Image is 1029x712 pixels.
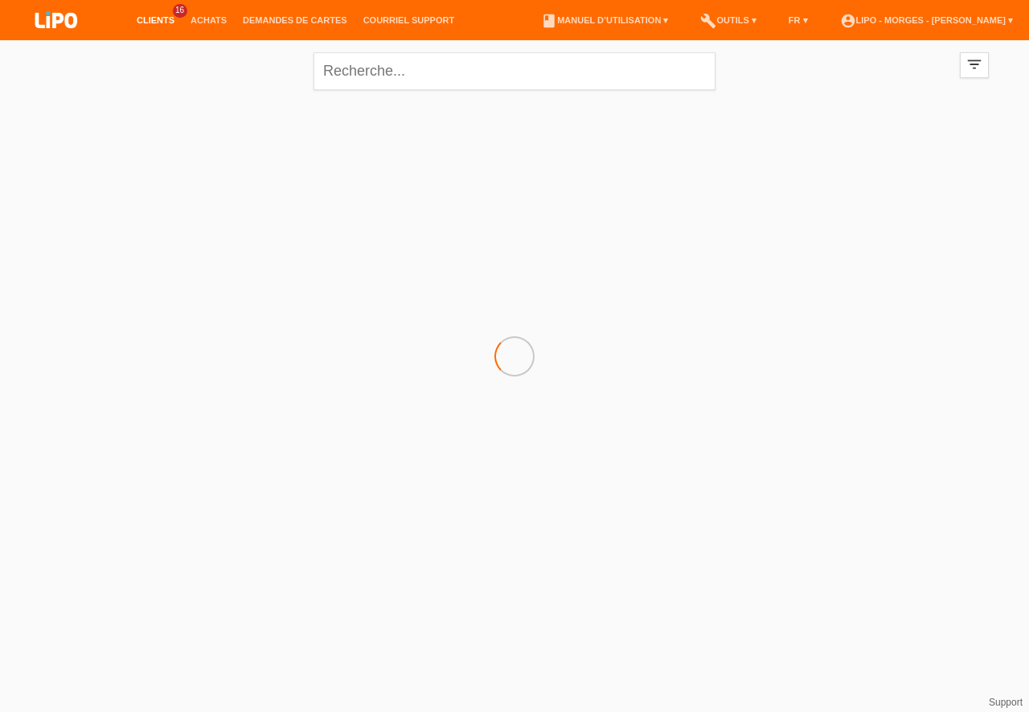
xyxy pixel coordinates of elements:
[541,13,557,29] i: book
[173,4,187,18] span: 16
[832,15,1021,25] a: account_circleLIPO - Morges - [PERSON_NAME] ▾
[781,15,816,25] a: FR ▾
[16,33,96,45] a: LIPO pay
[965,56,983,73] i: filter_list
[840,13,856,29] i: account_circle
[182,15,235,25] a: Achats
[989,697,1023,708] a: Support
[129,15,182,25] a: Clients
[692,15,764,25] a: buildOutils ▾
[355,15,462,25] a: Courriel Support
[235,15,355,25] a: Demandes de cartes
[314,52,715,90] input: Recherche...
[533,15,676,25] a: bookManuel d’utilisation ▾
[700,13,716,29] i: build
